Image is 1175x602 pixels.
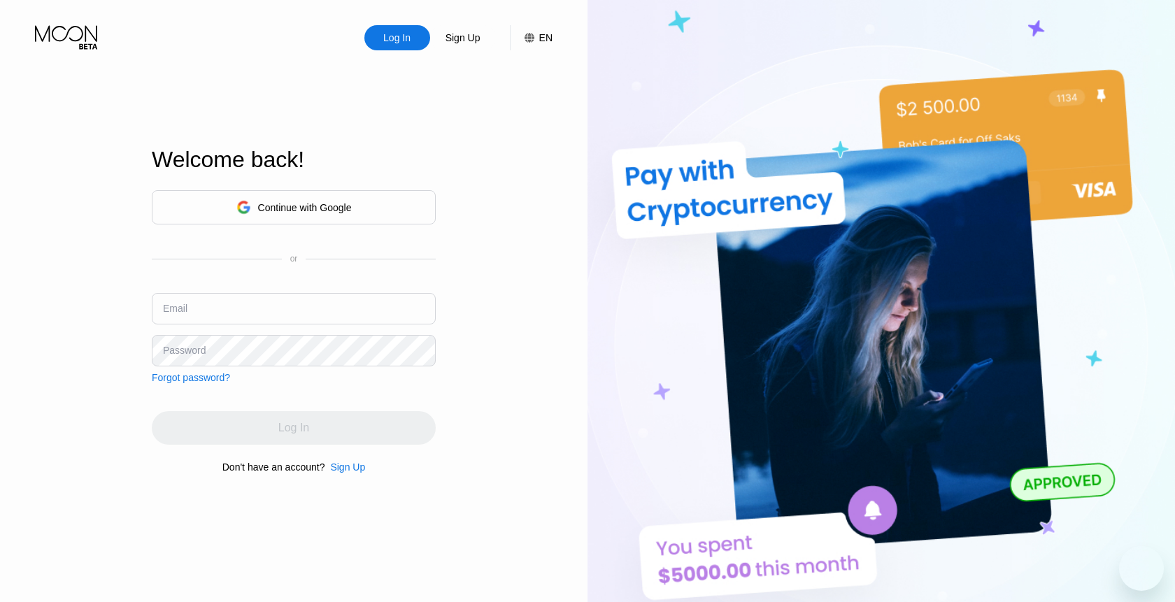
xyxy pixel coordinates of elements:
div: Don't have an account? [222,461,325,473]
div: Continue with Google [258,202,352,213]
div: or [290,254,298,264]
div: Forgot password? [152,372,230,383]
div: Log In [364,25,430,50]
div: Continue with Google [152,190,436,224]
div: Sign Up [325,461,365,473]
div: Sign Up [444,31,482,45]
div: Log In [382,31,412,45]
div: Sign Up [330,461,365,473]
div: EN [539,32,553,43]
div: EN [510,25,553,50]
div: Welcome back! [152,147,436,173]
div: Sign Up [430,25,496,50]
div: Email [163,303,187,314]
div: Password [163,345,206,356]
iframe: Button to launch messaging window [1119,546,1164,591]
